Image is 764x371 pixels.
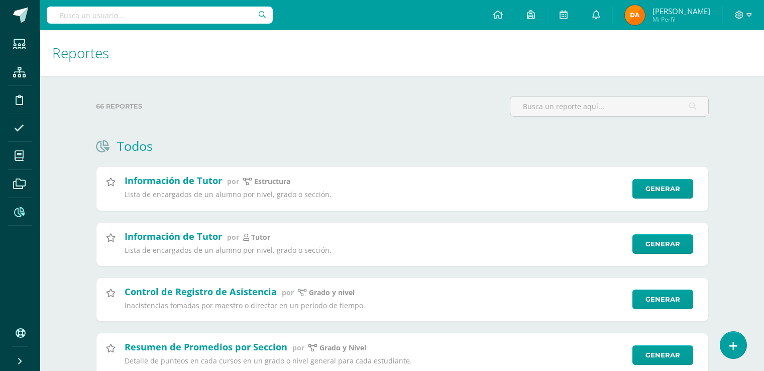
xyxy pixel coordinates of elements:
span: Reportes [52,43,109,62]
h2: Control de Registro de Asistencia [125,286,277,298]
span: [PERSON_NAME] [652,6,710,16]
span: por [227,176,239,186]
p: Tutor [251,233,270,242]
p: Lista de encargados de un alumno por nivel, grado o sección. [125,190,626,199]
img: 82a5943632aca8211823fb2e9800a6c1.png [625,5,645,25]
h2: Información de Tutor [125,230,222,242]
p: Detalle de punteos en cada cursos en un grado o nivel general para cada estudiante. [125,356,626,365]
p: grado y nivel [309,288,355,297]
span: por [227,232,239,242]
label: 66 reportes [96,96,502,117]
a: Generar [632,345,693,365]
p: estructura [254,177,290,186]
h2: Resumen de Promedios por Seccion [125,341,287,353]
span: por [282,288,294,297]
input: Busca un reporte aquí... [510,97,708,116]
span: por [292,343,304,352]
a: Generar [632,290,693,309]
input: Busca un usuario... [47,7,273,24]
p: Grado y Nivel [319,343,366,352]
a: Generar [632,179,693,199]
p: Inacistencias tomadas por maestro o director en un periodo de tiempo. [125,301,626,310]
span: Mi Perfil [652,15,710,24]
a: Generar [632,234,693,254]
h1: Todos [117,137,153,154]
p: Lista de encargados de un alumno por nivel, grado o sección. [125,246,626,255]
h2: Información de Tutor [125,174,222,187]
